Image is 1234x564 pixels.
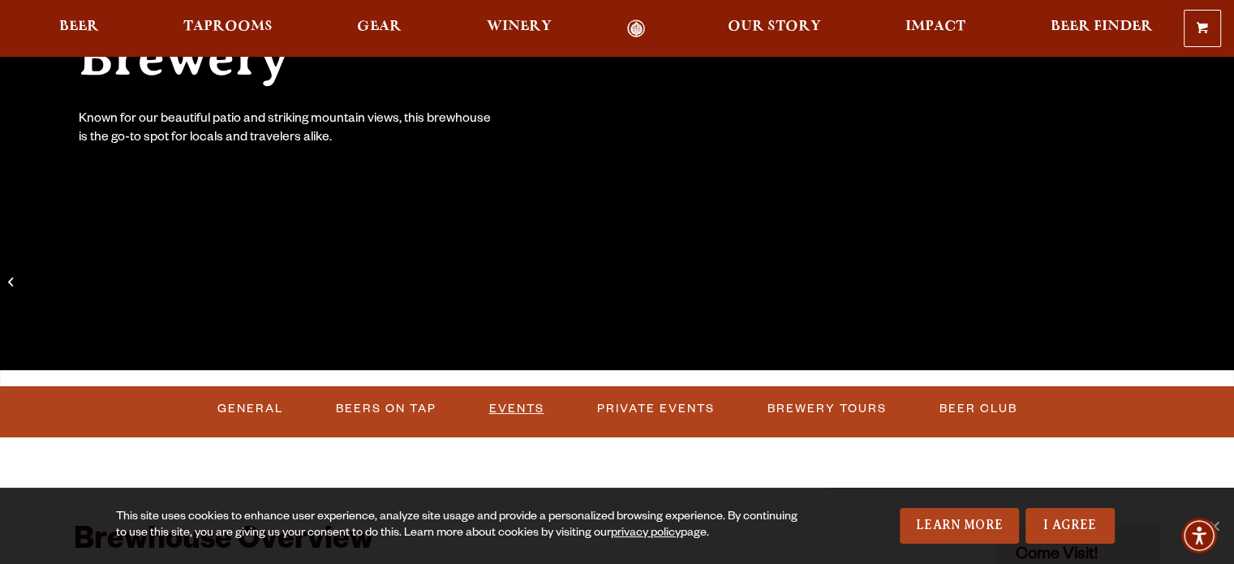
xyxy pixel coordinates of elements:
[329,390,443,428] a: Beers on Tap
[1025,508,1115,544] a: I Agree
[59,20,99,33] span: Beer
[761,390,893,428] a: Brewery Tours
[1039,19,1163,38] a: Beer Finder
[49,19,110,38] a: Beer
[606,19,667,38] a: Odell Home
[476,19,562,38] a: Winery
[728,20,821,33] span: Our Story
[357,20,402,33] span: Gear
[173,19,283,38] a: Taprooms
[483,390,551,428] a: Events
[611,527,681,540] a: privacy policy
[211,390,290,428] a: General
[591,390,721,428] a: Private Events
[905,20,965,33] span: Impact
[1050,20,1152,33] span: Beer Finder
[346,19,412,38] a: Gear
[717,19,832,38] a: Our Story
[79,111,494,149] div: Known for our beautiful patio and striking mountain views, this brewhouse is the go-to spot for l...
[1181,518,1217,553] div: Accessibility Menu
[933,390,1024,428] a: Beer Club
[183,20,273,33] span: Taprooms
[900,508,1019,544] a: Learn More
[895,19,976,38] a: Impact
[487,20,552,33] span: Winery
[116,510,808,542] div: This site uses cookies to enhance user experience, analyze site usage and provide a personalized ...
